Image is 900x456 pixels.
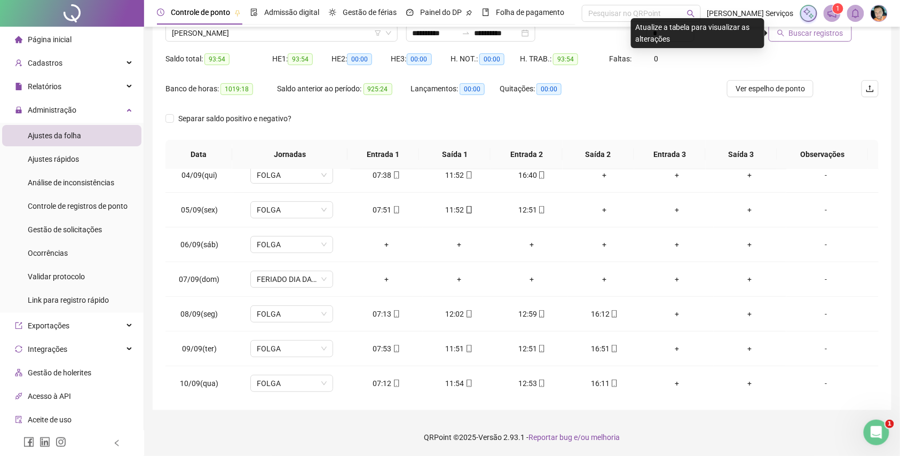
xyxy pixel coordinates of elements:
[165,83,277,95] div: Banco de horas:
[537,171,546,179] span: mobile
[359,204,414,216] div: 07:51
[706,140,777,169] th: Saída 3
[40,437,50,447] span: linkedin
[359,308,414,320] div: 07:13
[795,378,858,389] div: -
[722,204,778,216] div: +
[28,249,68,257] span: Ocorrências
[504,169,559,181] div: 16:40
[392,310,400,318] span: mobile
[504,343,559,355] div: 12:51
[431,308,487,320] div: 12:02
[803,7,815,19] img: sparkle-icon.fc2bf0ac1784a2077858766a79e2daf3.svg
[392,171,400,179] span: mobile
[577,169,632,181] div: +
[795,204,858,216] div: -
[577,378,632,389] div: 16:11
[482,9,490,16] span: book
[610,345,618,352] span: mobile
[257,341,327,357] span: FOLGA
[785,148,859,160] span: Observações
[609,54,633,63] span: Faltas:
[359,169,414,181] div: 07:38
[343,8,397,17] span: Gestão de férias
[257,202,327,218] span: FOLGA
[795,239,858,250] div: -
[28,131,81,140] span: Ajustes da folha
[28,155,79,163] span: Ajustes rápidos
[179,275,219,284] span: 07/09(dom)
[28,345,67,353] span: Integrações
[392,206,400,214] span: mobile
[504,204,559,216] div: 12:51
[28,35,72,44] span: Página inicial
[886,420,894,428] span: 1
[56,437,66,447] span: instagram
[348,140,419,169] th: Entrada 1
[232,140,348,169] th: Jornadas
[537,345,546,352] span: mobile
[181,171,217,179] span: 04/09(qui)
[529,433,620,442] span: Reportar bug e/ou melhoria
[769,25,852,42] button: Buscar registros
[15,322,22,329] span: export
[577,343,632,355] div: 16:51
[15,345,22,353] span: sync
[431,239,487,250] div: +
[420,8,462,17] span: Painel do DP
[462,29,470,37] span: to
[464,206,473,214] span: mobile
[727,80,814,97] button: Ver espelho de ponto
[864,420,889,445] iframe: Intercom live chat
[257,306,327,322] span: FOLGA
[687,10,695,18] span: search
[464,310,473,318] span: mobile
[795,169,858,181] div: -
[431,343,487,355] div: 11:51
[504,239,559,250] div: +
[777,29,785,37] span: search
[871,5,887,21] img: 16970
[479,53,504,65] span: 00:00
[650,273,705,285] div: +
[28,321,69,330] span: Exportações
[707,7,794,19] span: [PERSON_NAME] Serviços
[504,308,559,320] div: 12:59
[347,53,372,65] span: 00:00
[777,140,868,169] th: Observações
[464,345,473,352] span: mobile
[650,239,705,250] div: +
[419,140,491,169] th: Saída 1
[359,343,414,355] div: 07:53
[431,378,487,389] div: 11:54
[577,204,632,216] div: +
[836,5,840,12] span: 1
[500,83,589,95] div: Quitações:
[113,439,121,447] span: left
[650,169,705,181] div: +
[520,53,609,65] div: H. TRAB.:
[28,202,128,210] span: Controle de registros de ponto
[180,379,218,388] span: 10/09(qua)
[634,140,706,169] th: Entrada 3
[28,368,91,377] span: Gestão de holerites
[385,30,392,36] span: down
[28,59,62,67] span: Cadastros
[15,416,22,423] span: audit
[631,18,764,48] div: Atualize a tabela para visualizar as alterações
[359,239,414,250] div: +
[157,9,164,16] span: clock-circle
[250,9,258,16] span: file-done
[220,83,253,95] span: 1019:18
[722,378,778,389] div: +
[28,415,72,424] span: Aceite de uso
[28,106,76,114] span: Administração
[851,9,860,18] span: bell
[833,3,843,14] sup: 1
[331,53,391,65] div: HE 2:
[165,140,232,169] th: Data
[537,380,546,387] span: mobile
[144,419,900,456] footer: QRPoint © 2025 - 2.93.1 -
[392,345,400,352] span: mobile
[15,369,22,376] span: apartment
